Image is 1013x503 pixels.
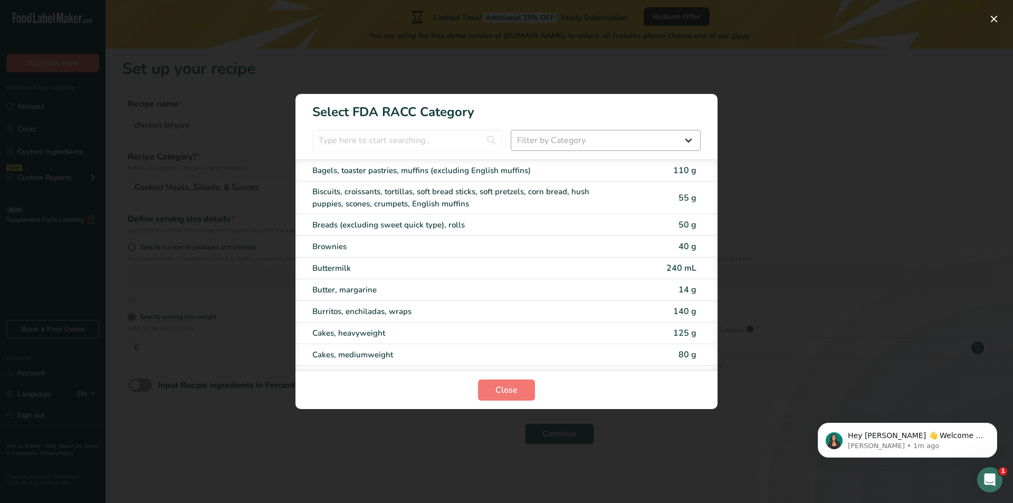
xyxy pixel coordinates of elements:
[678,192,696,204] span: 55 g
[999,467,1007,476] span: 1
[312,165,612,177] div: Bagels, toaster pastries, muffins (excluding English muffins)
[295,94,718,121] h1: Select FDA RACC Category
[977,467,1002,492] iframe: Intercom live chat
[312,306,612,318] div: Burritos, enchiladas, wraps
[666,262,696,274] span: 240 mL
[678,241,696,252] span: 40 g
[312,219,612,231] div: Breads (excluding sweet quick type), rolls
[312,284,612,296] div: Butter, margarine
[312,349,612,361] div: Cakes, mediumweight
[673,165,696,176] span: 110 g
[678,219,696,231] span: 50 g
[312,241,612,253] div: Brownies
[678,349,696,360] span: 80 g
[312,186,612,210] div: Biscuits, croissants, tortillas, soft bread sticks, soft pretzels, corn bread, hush puppies, scon...
[678,284,696,296] span: 14 g
[312,130,502,151] input: Type here to start searching..
[802,401,1013,474] iframe: Intercom notifications message
[478,379,535,401] button: Close
[312,327,612,339] div: Cakes, heavyweight
[312,371,612,383] div: Cakes, lightweight (angel food, chiffon, or sponge cake without icing or filling)
[495,384,518,396] span: Close
[312,262,612,274] div: Buttermilk
[673,327,696,339] span: 125 g
[673,306,696,317] span: 140 g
